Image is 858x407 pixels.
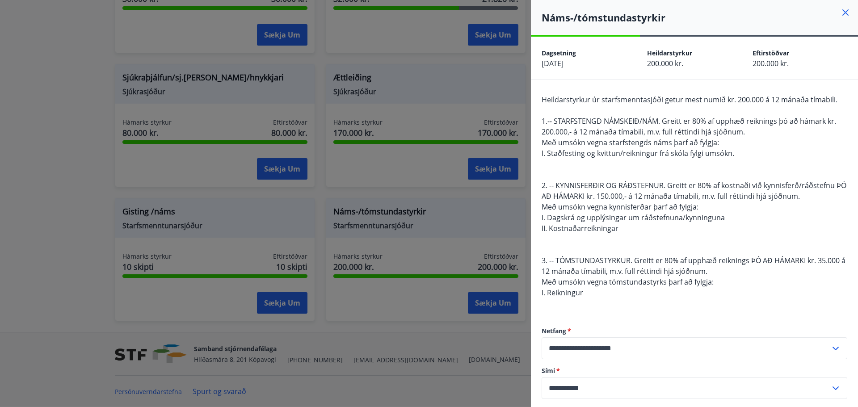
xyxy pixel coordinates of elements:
[542,327,847,336] label: Netfang
[542,288,583,298] span: I. Reikningur
[542,49,576,57] span: Dagsetning
[542,148,734,158] span: I. Staðfesting og kvittun/reikningur frá skóla fylgi umsókn.
[542,138,719,147] span: Með umsókn vegna starfstengds náms þarf að fylgja:
[542,202,698,212] span: Með umsókn vegna kynnisferðar þarf að fylgja:
[542,11,858,24] h4: Náms-/tómstundastyrkir
[647,59,683,68] span: 200.000 kr.
[542,223,618,233] span: II. Kostnaðarreikningar
[542,95,837,105] span: Heildarstyrkur úr starfsmenntasjóði getur mest numið kr. 200.000 á 12 mánaða tímabili.
[753,49,789,57] span: Eftirstöðvar
[542,366,847,375] label: Sími
[542,116,836,137] span: 1.-- STARFSTENGD NÁMSKEIÐ/NÁM. Greitt er 80% af upphæð reiknings þó að hámark kr. 200.000,- á 12 ...
[542,213,725,222] span: I. Dagskrá og upplýsingar um ráðstefnuna/kynninguna
[542,59,564,68] span: [DATE]
[542,277,714,287] span: Með umsókn vegna tómstundastyrks þarf að fylgja:
[753,59,789,68] span: 200.000 kr.
[542,256,845,276] span: 3. -- TÓMSTUNDASTYRKUR. Greitt er 80% af upphæð reiknings ÞÓ AÐ HÁMARKI kr. 35.000 á 12 mánaða tí...
[542,180,846,201] span: 2. -- KYNNISFERÐIR OG RÁÐSTEFNUR. Greitt er 80% af kostnaði við kynnisferð/ráðstefnu ÞÓ AÐ HÁMARK...
[647,49,692,57] span: Heildarstyrkur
